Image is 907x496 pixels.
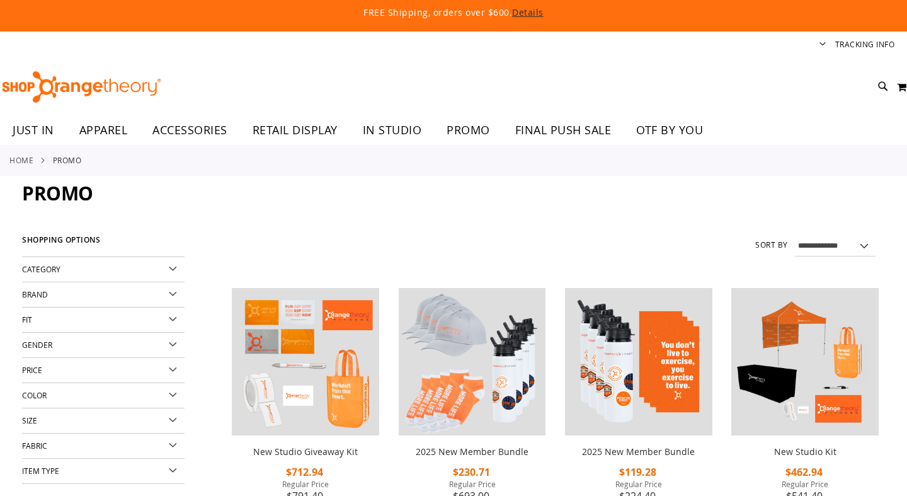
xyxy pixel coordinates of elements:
span: Fabric [22,441,47,451]
span: ACCESSORIES [152,116,227,144]
span: $230.71 [453,465,492,479]
a: New Studio Giveaway Kit [253,446,358,458]
label: Sort By [755,239,788,250]
div: Price [22,358,185,383]
div: Item Type [22,459,185,484]
div: Category [22,257,185,282]
span: FINAL PUSH SALE [515,116,612,144]
a: OTF BY YOU [624,116,716,145]
a: 2025 New Member Bundle [399,288,546,438]
span: APPAREL [79,116,128,144]
a: New Studio Giveaway Kit [232,288,379,438]
a: 2025 New Member Bundle [565,288,712,438]
span: Color [22,390,47,400]
a: PROMO [434,116,503,144]
div: Brand [22,282,185,308]
a: Tracking Info [835,39,895,50]
span: Fit [22,314,32,325]
span: $462.94 [785,465,824,479]
span: Brand [22,289,48,299]
span: Category [22,264,60,274]
div: Gender [22,333,185,358]
span: Size [22,415,37,425]
span: Gender [22,340,52,350]
span: Regular Price [399,479,546,489]
img: 2025 New Member Bundle [399,288,546,435]
a: 2025 New Member Bundle [582,446,695,458]
span: $119.28 [619,465,658,479]
span: OTF BY YOU [636,116,703,144]
strong: PROMO [53,154,82,166]
div: Fit [22,308,185,333]
span: Regular Price [565,479,712,489]
a: APPAREL [67,116,140,145]
button: Account menu [819,39,826,51]
strong: Shopping Options [22,230,185,257]
a: New Studio Kit [731,288,879,438]
a: 2025 New Member Bundle [416,446,528,458]
img: New Studio Giveaway Kit [232,288,379,435]
a: FINAL PUSH SALE [503,116,624,145]
span: Regular Price [731,479,879,489]
a: ACCESSORIES [140,116,240,145]
div: Fabric [22,434,185,459]
span: JUST IN [13,116,54,144]
span: PROMO [22,180,93,206]
a: Details [512,6,544,18]
a: New Studio Kit [774,446,836,458]
span: IN STUDIO [363,116,422,144]
span: PROMO [447,116,490,144]
img: New Studio Kit [731,288,879,435]
div: Size [22,408,185,434]
a: IN STUDIO [350,116,435,145]
span: Price [22,365,42,375]
p: FREE Shipping, orders over $600. [76,6,831,19]
span: RETAIL DISPLAY [253,116,338,144]
div: Color [22,383,185,408]
a: RETAIL DISPLAY [240,116,350,145]
img: 2025 New Member Bundle [565,288,712,435]
a: Home [9,154,33,166]
span: Regular Price [232,479,379,489]
span: $712.94 [286,465,325,479]
span: Item Type [22,466,59,476]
